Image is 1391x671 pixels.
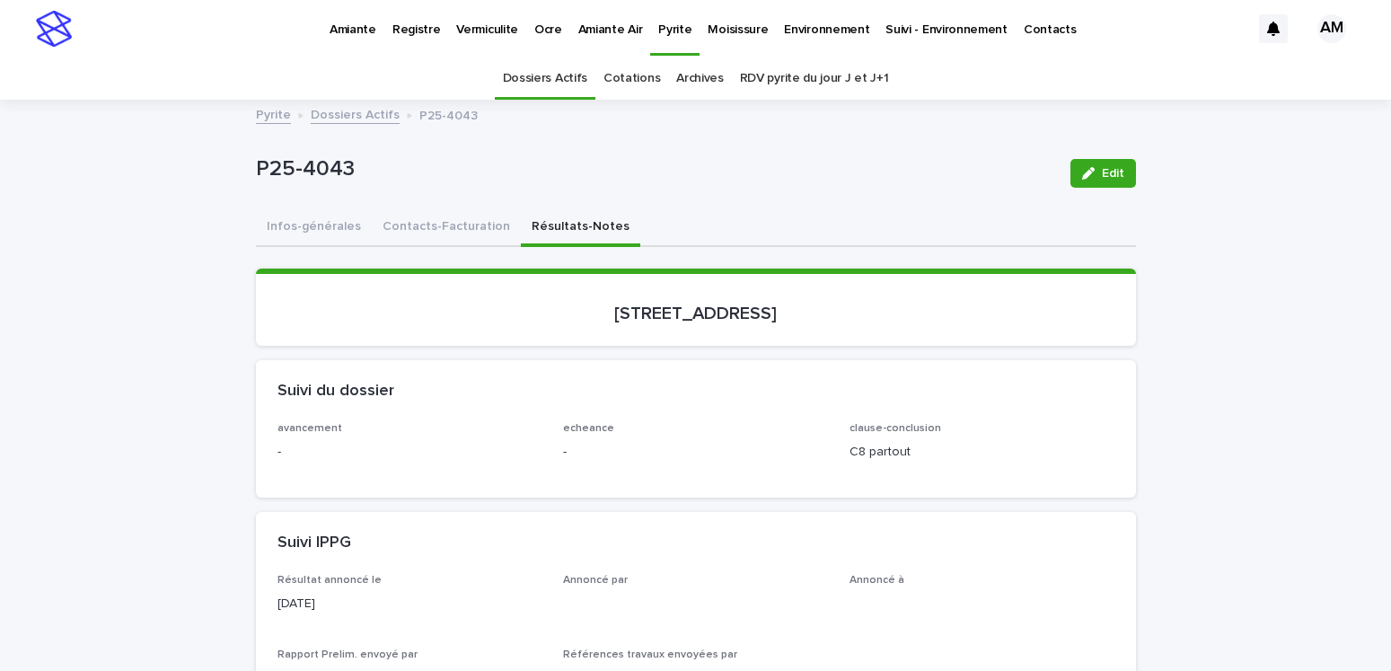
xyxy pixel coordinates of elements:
[277,443,542,462] p: -
[311,103,400,124] a: Dossiers Actifs
[676,57,724,100] a: Archives
[850,423,941,434] span: clause-conclusion
[277,382,394,402] h2: Suivi du dossier
[563,423,614,434] span: echeance
[256,209,372,247] button: Infos-générales
[277,423,342,434] span: avancement
[850,443,1114,462] p: C8 partout
[372,209,521,247] button: Contacts-Facturation
[277,575,382,586] span: Résultat annoncé le
[1317,14,1346,43] div: AM
[503,57,587,100] a: Dossiers Actifs
[1102,167,1124,180] span: Edit
[36,11,72,47] img: stacker-logo-s-only.png
[277,595,542,614] p: [DATE]
[563,575,628,586] span: Annoncé par
[521,209,640,247] button: Résultats-Notes
[277,534,351,553] h2: Suivi IPPG
[256,103,291,124] a: Pyrite
[603,57,660,100] a: Cotations
[1070,159,1136,188] button: Edit
[419,104,478,124] p: P25-4043
[277,303,1114,324] p: [STREET_ADDRESS]
[277,649,418,660] span: Rapport Prelim. envoyé par
[740,57,889,100] a: RDV pyrite du jour J et J+1
[563,649,737,660] span: Références travaux envoyées par
[850,575,904,586] span: Annoncé à
[256,156,1056,182] p: P25-4043
[563,443,828,462] p: -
